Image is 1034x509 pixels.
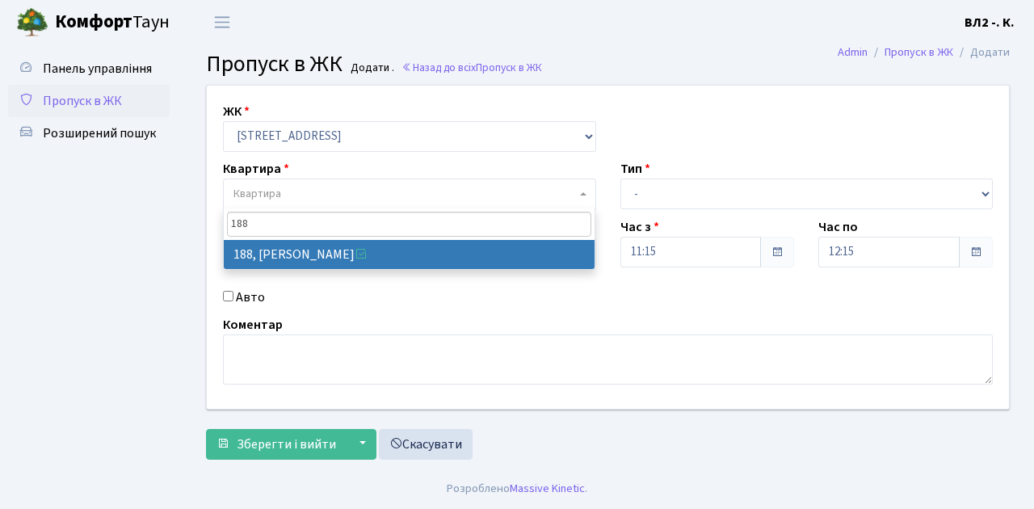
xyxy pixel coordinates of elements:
[224,240,595,269] li: 188, [PERSON_NAME]
[236,288,265,307] label: Авто
[206,429,347,460] button: Зберегти і вийти
[223,102,250,121] label: ЖК
[8,53,170,85] a: Панель управління
[620,159,650,179] label: Тип
[8,117,170,149] a: Розширений пошук
[347,61,394,75] small: Додати .
[885,44,953,61] a: Пропуск в ЖК
[206,48,343,80] span: Пропуск в ЖК
[401,60,542,75] a: Назад до всіхПропуск в ЖК
[965,14,1015,32] b: ВЛ2 -. К.
[43,92,122,110] span: Пропуск в ЖК
[55,9,132,35] b: Комфорт
[43,124,156,142] span: Розширений пошук
[237,435,336,453] span: Зберегти і вийти
[223,315,283,334] label: Коментар
[379,429,473,460] a: Скасувати
[233,186,281,202] span: Квартира
[953,44,1010,61] li: Додати
[202,9,242,36] button: Переключити навігацію
[476,60,542,75] span: Пропуск в ЖК
[838,44,868,61] a: Admin
[8,85,170,117] a: Пропуск в ЖК
[16,6,48,39] img: logo.png
[510,480,585,497] a: Massive Kinetic
[447,480,587,498] div: Розроблено .
[620,217,659,237] label: Час з
[965,13,1015,32] a: ВЛ2 -. К.
[43,60,152,78] span: Панель управління
[813,36,1034,69] nav: breadcrumb
[818,217,858,237] label: Час по
[223,159,289,179] label: Квартира
[55,9,170,36] span: Таун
